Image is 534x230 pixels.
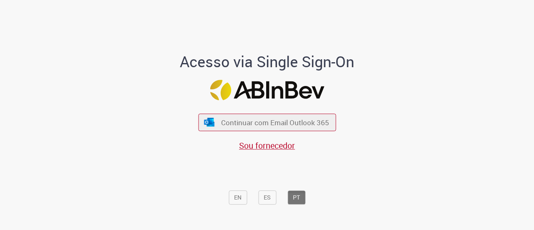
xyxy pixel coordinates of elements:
img: ícone Azure/Microsoft 360 [204,118,215,126]
span: Continuar com Email Outlook 365 [221,118,329,127]
button: ícone Azure/Microsoft 360 Continuar com Email Outlook 365 [198,114,336,131]
img: Logo ABInBev [210,80,324,100]
button: ES [258,190,276,205]
button: PT [287,190,305,205]
a: Sou fornecedor [239,140,295,151]
h1: Acesso via Single Sign-On [151,53,383,70]
button: EN [229,190,247,205]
